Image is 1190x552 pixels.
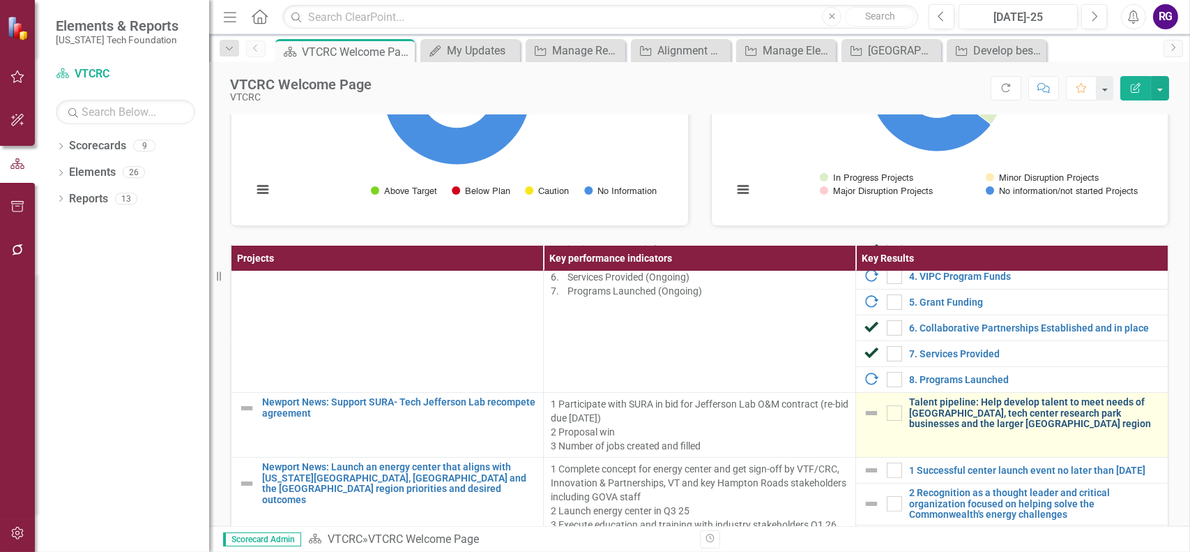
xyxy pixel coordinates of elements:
button: View chart menu, Chart [253,180,273,200]
a: Scorecards [69,138,126,154]
img: Not Defined [238,400,255,417]
button: Show No Information [584,186,656,196]
div: 26 [123,167,145,179]
a: VTCRC [56,66,195,82]
button: Show Minor Disruption Projects [986,172,1099,183]
img: In Progress [863,371,880,388]
div: VTCRC [230,92,372,103]
td: Double-Click to Edit Right Click for Context Menu [856,393,1168,458]
text: Caution [538,187,569,196]
img: Not Defined [238,475,255,492]
a: VTCRC [328,532,363,546]
div: VTCRC Welcome Page [368,532,479,546]
td: Double-Click to Edit Right Click for Context Menu [856,484,1168,525]
div: Develop best-in-class model for VTCRC business [973,42,1043,59]
img: In Progress [863,268,880,285]
td: Double-Click to Edit Right Click for Context Menu [856,367,1168,393]
a: Newport News: Support SURA- Tech Jefferson Lab recompete agreement [262,397,536,419]
path: No Information, 3. [383,16,531,165]
img: Not Defined [863,495,880,512]
td: Double-Click to Edit Right Click for Context Menu [856,264,1168,290]
input: Search ClearPoint... [282,5,918,29]
a: 1 Successful center launch event no later than [DATE] [909,465,1161,476]
a: 6. Collaborative Partnerships Established and in place [909,323,1161,334]
img: Completed [863,320,880,336]
input: Search Below... [56,100,195,124]
button: View chart menu, Chart [733,180,753,200]
div: 13 [115,193,137,204]
path: Major Disruption Projects, 0. [964,105,991,125]
button: Show Above Target [371,186,436,196]
a: Develop best-in-class model for VTCRC business [950,42,1043,59]
div: VTCRC Welcome Page [230,77,372,92]
div: 9 [133,140,155,152]
a: 4. VIPC Program Funds [909,271,1161,282]
a: Manage Elements [740,42,832,59]
button: Show Below Plan [452,186,510,196]
div: VTCRC Welcome Page [302,43,411,61]
a: Elements [69,165,116,181]
button: Show Caution [525,186,569,196]
a: Talent pipeline: Help develop talent to meet needs of [GEOGRAPHIC_DATA], tech center research par... [909,397,1161,429]
div: Manage Elements [763,42,832,59]
a: [GEOGRAPHIC_DATA]: grow COgro Labs membership, impact, and traction [845,42,938,59]
a: Newport News: Launch an energy center that aligns with [US_STATE][GEOGRAPHIC_DATA], [GEOGRAPHIC_D... [262,462,536,505]
td: Double-Click to Edit [544,393,856,458]
td: Double-Click to Edit [544,181,856,393]
div: Manage Reports [552,42,622,59]
button: Search [845,7,915,27]
div: » [308,532,689,548]
a: My Updates [424,42,517,59]
div: Alignment Matrix [657,42,727,59]
img: Not Defined [863,405,880,422]
td: Double-Click to Edit Right Click for Context Menu [231,393,544,458]
div: My Updates [447,42,517,59]
a: Alignment Matrix [634,42,727,59]
td: Double-Click to Edit Right Click for Context Menu [856,458,1168,484]
td: Double-Click to Edit Right Click for Context Menu [856,341,1168,367]
span: Scorecard Admin [223,532,301,546]
button: Show In Progress Projects [820,172,913,183]
a: Reports [69,191,108,207]
div: [GEOGRAPHIC_DATA]: grow COgro Labs membership, impact, and traction [868,42,938,59]
p: 1 Participate with SURA in bid for Jefferson Lab O&M contract (re-bid due [DATE]) 2 Proposal win ... [551,397,848,453]
a: 5. Grant Funding [909,297,1161,308]
a: 2 Recognition as a thought leader and critical organization focused on helping solve the Commonwe... [909,488,1161,520]
a: 7. Services Provided [909,349,1161,359]
td: Double-Click to Edit Right Click for Context Menu [856,290,1168,315]
img: Not Defined [863,462,880,479]
a: 8. Programs Launched [909,375,1161,385]
text: No Information [597,187,657,196]
a: Manage Reports [529,42,622,59]
img: Completed [863,345,880,362]
img: In Progress [863,294,880,311]
span: Elements & Reports [56,17,178,34]
img: ClearPoint Strategy [7,16,31,40]
button: Show Major Disruption Projects [820,186,933,196]
td: Double-Click to Edit Right Click for Context Menu [231,181,544,393]
button: [DATE]-25 [959,4,1078,29]
button: Show No information/not started Projects [986,186,1136,196]
button: RG [1153,4,1178,29]
small: [US_STATE] Tech Foundation [56,34,178,45]
td: Double-Click to Edit Right Click for Context Menu [856,315,1168,341]
span: Search [865,10,895,22]
div: [DATE]-25 [963,9,1073,26]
